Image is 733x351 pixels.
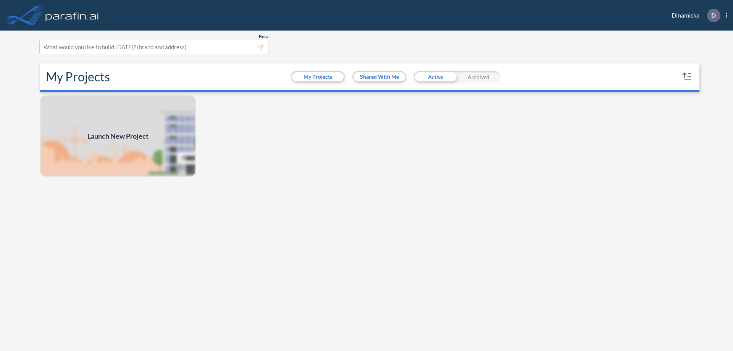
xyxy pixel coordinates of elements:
[354,72,405,81] button: Shared With Me
[259,34,268,40] span: Beta
[711,12,716,19] p: D
[46,70,110,84] h2: My Projects
[87,131,149,141] span: Launch New Project
[457,71,500,82] div: Archived
[40,95,196,177] a: Launch New Project
[414,71,457,82] div: Active
[660,9,727,22] div: Dinamicka
[292,72,344,81] button: My Projects
[40,95,196,177] img: add
[44,8,100,23] img: logo
[681,71,693,83] button: sort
